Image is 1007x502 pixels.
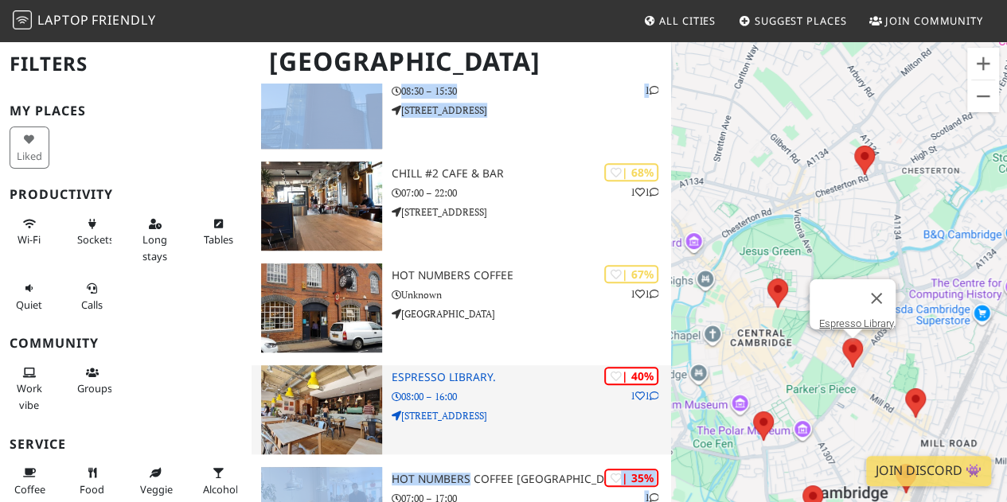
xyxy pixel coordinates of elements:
button: Alcohol [198,460,238,502]
p: [STREET_ADDRESS] [392,103,671,118]
h1: [GEOGRAPHIC_DATA] [256,40,668,84]
span: Friendly [92,11,155,29]
p: 08:00 – 16:00 [392,389,671,404]
p: 1 1 [630,388,658,403]
span: Power sockets [77,232,114,247]
div: | 35% [604,469,658,487]
p: 1 1 [630,185,658,200]
p: [STREET_ADDRESS] [392,408,671,423]
span: Video/audio calls [81,298,103,312]
button: Zoom in [967,48,999,80]
h2: Filters [10,40,242,88]
div: | 68% [604,163,658,181]
button: Wi-Fi [10,211,49,253]
p: Unknown [392,287,671,302]
button: Food [72,460,112,502]
span: Veggie [140,482,173,496]
span: Alcohol [203,482,238,496]
span: Stable Wi-Fi [18,232,41,247]
a: Hot Numbers Coffee | 67% 11 Hot Numbers Coffee Unknown [GEOGRAPHIC_DATA] [252,263,671,352]
img: Espresso Library. [261,365,382,454]
a: Suggest Places [732,6,853,35]
span: Suggest Places [755,14,847,28]
img: ARC Café [261,60,382,149]
button: Calls [72,275,112,317]
a: Espresso Library. [819,317,896,329]
button: Veggie [135,460,175,502]
a: Join Discord 👾 [866,456,991,486]
a: LaptopFriendly LaptopFriendly [13,7,156,35]
button: Close [857,279,896,317]
span: People working [17,381,42,411]
div: | 67% [604,265,658,283]
a: All Cities [637,6,722,35]
button: Groups [72,360,112,402]
span: Coffee [14,482,45,496]
button: Coffee [10,460,49,502]
p: 07:00 – 22:00 [392,185,671,200]
span: Food [80,482,104,496]
span: Group tables [77,381,112,395]
img: Chill #2 Cafe & Bar [261,161,382,251]
a: Join Community [863,6,989,35]
p: [STREET_ADDRESS] [392,204,671,220]
img: Hot Numbers Coffee [261,263,382,352]
h3: Service [10,437,242,452]
a: Chill #2 Cafe & Bar | 68% 11 Chill #2 Cafe & Bar 07:00 – 22:00 [STREET_ADDRESS] [252,161,671,251]
p: 1 1 [630,286,658,302]
span: Long stays [142,232,167,263]
span: Work-friendly tables [203,232,232,247]
h3: Chill #2 Cafe & Bar [392,167,671,181]
button: Zoom out [967,80,999,112]
span: Laptop [37,11,89,29]
span: Join Community [885,14,983,28]
span: Quiet [16,298,42,312]
a: Espresso Library. | 40% 11 Espresso Library. 08:00 – 16:00 [STREET_ADDRESS] [252,365,671,454]
img: LaptopFriendly [13,10,32,29]
h3: Community [10,336,242,351]
button: Quiet [10,275,49,317]
div: | 40% [604,367,658,385]
span: All Cities [659,14,716,28]
button: Work vibe [10,360,49,418]
h3: Productivity [10,187,242,202]
button: Tables [198,211,238,253]
p: [GEOGRAPHIC_DATA] [392,306,671,321]
h3: Hot Numbers Coffee [392,269,671,282]
a: ARC Café | 73% 1 ARC Café 08:30 – 15:30 [STREET_ADDRESS] [252,60,671,149]
h3: Hot Numbers Coffee [GEOGRAPHIC_DATA] [392,473,671,486]
button: Sockets [72,211,112,253]
h3: Espresso Library. [392,371,671,384]
h3: My Places [10,103,242,119]
button: Long stays [135,211,175,269]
